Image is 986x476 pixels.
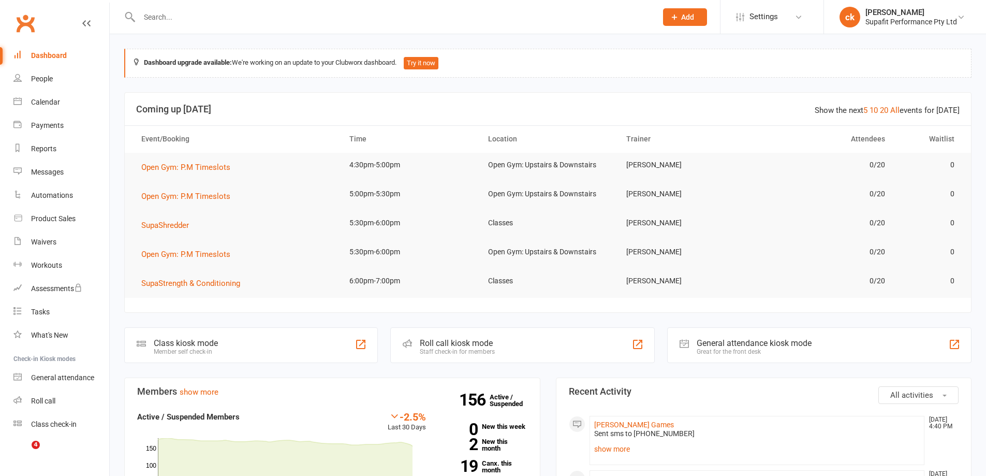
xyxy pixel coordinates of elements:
[144,59,232,66] strong: Dashboard upgrade available:
[31,308,50,316] div: Tasks
[13,230,109,254] a: Waivers
[894,269,964,293] td: 0
[756,153,894,177] td: 0/20
[13,254,109,277] a: Workouts
[340,153,479,177] td: 4:30pm-5:00pm
[442,460,527,473] a: 19Canx. this month
[141,161,238,174] button: Open Gym: P.M Timeslots
[13,91,109,114] a: Calendar
[10,441,35,466] iframe: Intercom live chat
[31,168,64,176] div: Messages
[681,13,694,21] span: Add
[13,184,109,207] a: Automations
[388,411,426,433] div: Last 30 Days
[141,279,240,288] span: SupaStrength & Conditioning
[31,284,82,293] div: Assessments
[136,10,650,24] input: Search...
[697,348,812,355] div: Great for the front desk
[756,182,894,206] td: 0/20
[13,67,109,91] a: People
[442,422,478,437] strong: 0
[697,338,812,348] div: General attendance kiosk mode
[141,163,230,172] span: Open Gym: P.M Timeslots
[490,386,535,415] a: 156Active / Suspended
[13,300,109,324] a: Tasks
[880,106,888,115] a: 20
[924,416,958,430] time: [DATE] 4:40 PM
[31,121,64,129] div: Payments
[124,49,972,78] div: We're working on an update to your Clubworx dashboard.
[617,182,756,206] td: [PERSON_NAME]
[141,250,230,259] span: Open Gym: P.M Timeslots
[479,240,617,264] td: Open Gym: Upstairs & Downstairs
[756,211,894,235] td: 0/20
[479,211,617,235] td: Classes
[617,126,756,152] th: Trainer
[141,277,247,290] button: SupaStrength & Conditioning
[13,114,109,137] a: Payments
[459,392,490,408] strong: 156
[154,348,218,355] div: Member self check-in
[878,386,959,404] button: All activities
[594,442,920,456] a: show more
[31,51,67,60] div: Dashboard
[479,126,617,152] th: Location
[479,269,617,293] td: Classes
[137,412,240,422] strong: Active / Suspended Members
[890,106,900,115] a: All
[13,390,109,413] a: Roll call
[479,153,617,177] td: Open Gym: Upstairs & Downstairs
[13,137,109,161] a: Reports
[442,423,527,430] a: 0New this week
[756,240,894,264] td: 0/20
[388,411,426,422] div: -2.5%
[890,391,933,400] span: All activities
[340,126,479,152] th: Time
[442,437,478,452] strong: 2
[12,10,38,36] a: Clubworx
[13,207,109,230] a: Product Sales
[479,182,617,206] td: Open Gym: Upstairs & Downstairs
[340,182,479,206] td: 5:00pm-5:30pm
[13,413,109,436] a: Class kiosk mode
[31,238,56,246] div: Waivers
[442,438,527,452] a: 2New this month
[663,8,707,26] button: Add
[141,221,189,230] span: SupaShredder
[749,5,778,28] span: Settings
[13,44,109,67] a: Dashboard
[340,240,479,264] td: 5:30pm-6:00pm
[894,240,964,264] td: 0
[141,219,196,232] button: SupaShredder
[154,338,218,348] div: Class kiosk mode
[31,214,76,223] div: Product Sales
[870,106,878,115] a: 10
[404,57,438,69] button: Try it now
[31,98,60,106] div: Calendar
[13,161,109,184] a: Messages
[132,126,340,152] th: Event/Booking
[31,191,73,199] div: Automations
[569,386,959,397] h3: Recent Activity
[340,269,479,293] td: 6:00pm-7:00pm
[756,126,894,152] th: Attendees
[894,182,964,206] td: 0
[865,8,957,17] div: [PERSON_NAME]
[756,269,894,293] td: 0/20
[136,104,960,114] h3: Coming up [DATE]
[31,397,55,405] div: Roll call
[617,211,756,235] td: [PERSON_NAME]
[13,324,109,347] a: What's New
[594,421,674,429] a: [PERSON_NAME] Games
[13,277,109,300] a: Assessments
[442,458,478,474] strong: 19
[32,441,40,449] span: 4
[420,338,495,348] div: Roll call kiosk mode
[141,248,238,261] button: Open Gym: P.M Timeslots
[594,429,695,438] span: Sent sms to [PHONE_NUMBER]
[865,17,957,26] div: Supafit Performance Pty Ltd
[31,75,53,83] div: People
[141,192,230,201] span: Open Gym: P.M Timeslots
[815,104,960,117] div: Show the next events for [DATE]
[894,211,964,235] td: 0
